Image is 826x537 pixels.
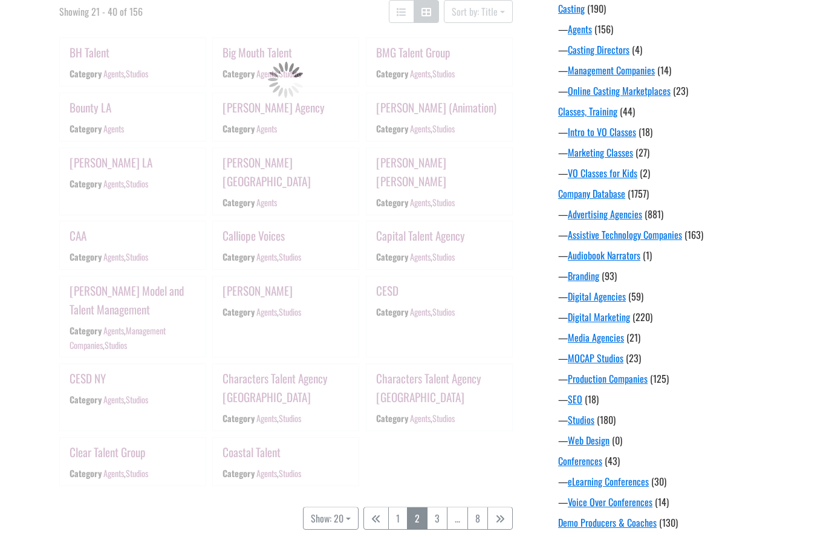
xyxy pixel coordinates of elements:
[558,83,776,98] div: —
[558,330,776,345] div: —
[568,125,636,139] a: Intro to VO Classes
[597,412,616,427] span: (180)
[628,186,649,201] span: (1757)
[568,310,630,324] a: Digital Marketing
[628,289,643,304] span: (59)
[612,433,622,447] span: (0)
[558,104,617,119] a: Classes, Training
[568,371,648,386] a: Production Companies
[640,166,650,180] span: (2)
[558,474,776,489] div: —
[558,433,776,447] div: —
[407,507,428,530] a: 2
[626,330,640,345] span: (21)
[558,310,776,324] div: —
[650,371,669,386] span: (125)
[568,433,610,447] a: Web Design
[558,371,776,386] div: —
[558,454,602,468] a: Conferences
[467,507,488,530] a: 8
[558,125,776,139] div: —
[568,63,655,77] a: Management Companies
[558,145,776,160] div: —
[602,268,617,283] span: (93)
[558,412,776,427] div: —
[558,42,776,57] div: —
[558,268,776,283] div: —
[657,63,671,77] span: (14)
[568,145,633,160] a: Marketing Classes
[645,207,663,221] span: (881)
[558,186,625,201] a: Company Database
[388,507,408,530] a: 1
[558,63,776,77] div: —
[568,248,640,262] a: Audiobook Narrators
[633,310,652,324] span: (220)
[303,507,359,530] button: Show: 20
[626,351,641,365] span: (23)
[659,515,678,530] span: (130)
[585,392,599,406] span: (18)
[632,42,642,57] span: (4)
[568,289,626,304] a: Digital Agencies
[558,392,776,406] div: —
[568,392,582,406] a: SEO
[568,474,649,489] a: eLearning Conferences
[558,207,776,221] div: —
[568,330,624,345] a: Media Agencies
[568,166,637,180] a: VO Classes for Kids
[558,227,776,242] div: —
[568,412,594,427] a: Studios
[655,495,669,509] span: (14)
[568,227,682,242] a: Assistive Technology Companies
[568,351,623,365] a: MOCAP Studios
[558,515,657,530] a: Demo Producers & Coaches
[558,495,776,509] div: —
[587,1,606,16] span: (190)
[620,104,635,119] span: (44)
[558,166,776,180] div: —
[568,268,599,283] a: Branding
[568,83,671,98] a: Online Casting Marketplaces
[643,248,652,262] span: (1)
[568,22,592,36] a: Agents
[605,454,620,468] span: (43)
[594,22,613,36] span: (156)
[636,145,649,160] span: (27)
[639,125,652,139] span: (18)
[558,22,776,36] div: —
[568,42,629,57] a: Casting Directors
[568,495,652,509] a: Voice Over Conferences
[558,1,585,16] a: Casting
[651,474,666,489] span: (30)
[685,227,703,242] span: (163)
[427,507,447,530] a: 3
[558,248,776,262] div: —
[558,351,776,365] div: —
[558,289,776,304] div: —
[568,207,642,221] a: Advertising Agencies
[673,83,688,98] span: (23)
